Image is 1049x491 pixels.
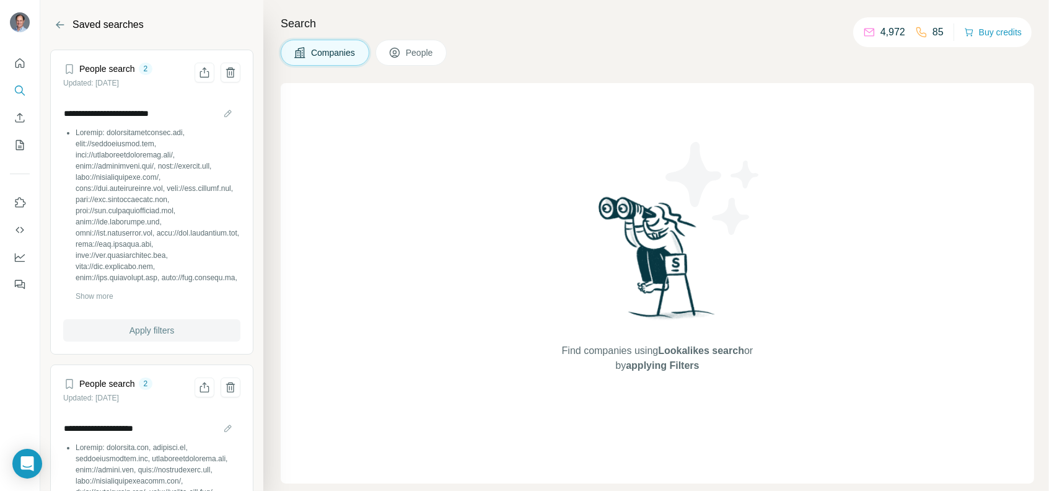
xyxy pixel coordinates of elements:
div: 2 [139,378,153,389]
button: Back [50,15,70,35]
button: My lists [10,134,30,156]
div: Open Intercom Messenger [12,449,42,479]
button: Delete saved search [221,378,240,397]
button: Use Surfe on LinkedIn [10,192,30,214]
button: Use Surfe API [10,219,30,241]
img: Avatar [10,12,30,32]
button: Buy credits [964,24,1022,41]
button: Feedback [10,273,30,296]
p: 4,972 [880,25,905,40]
p: 85 [933,25,944,40]
span: People [406,46,434,59]
button: Quick start [10,52,30,74]
h4: People search [79,378,135,390]
small: Updated: [DATE] [63,394,119,402]
span: applying Filters [626,360,699,371]
input: Search name [63,420,240,437]
input: Search name [63,105,240,122]
span: Lookalikes search [658,345,744,356]
button: Show more [76,291,113,302]
h4: Search [281,15,1034,32]
img: Surfe Illustration - Woman searching with binoculars [593,193,722,332]
h2: Saved searches [72,17,144,32]
h4: People search [79,63,135,75]
button: Delete saved search [221,63,240,82]
button: Enrich CSV [10,107,30,129]
div: 2 [139,63,153,74]
img: Surfe Illustration - Stars [657,133,769,244]
small: Updated: [DATE] [63,79,119,87]
span: Companies [311,46,356,59]
button: Dashboard [10,246,30,268]
button: Share filters [195,378,214,397]
button: Search [10,79,30,102]
button: Apply filters [63,319,240,342]
button: Share filters [195,63,214,82]
span: Find companies using or by [558,343,757,373]
span: Apply filters [129,324,174,337]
